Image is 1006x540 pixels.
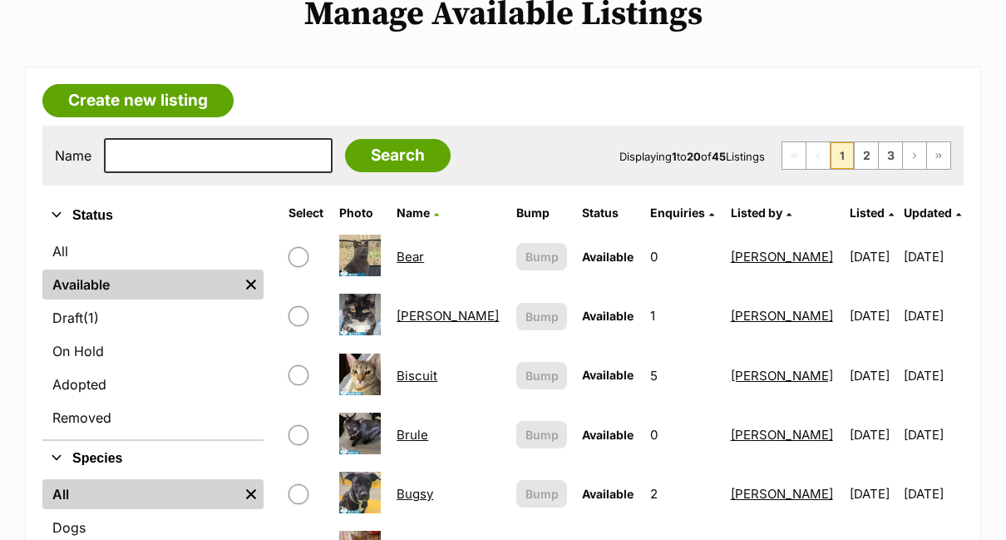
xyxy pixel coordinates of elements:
nav: Pagination [782,141,951,170]
span: Bump [525,367,559,384]
td: 0 [644,406,722,463]
button: Bump [516,421,567,448]
span: Bump [525,308,559,325]
a: Adopted [42,369,264,399]
td: [DATE] [843,406,901,463]
strong: 1 [672,150,677,163]
span: Previous page [806,142,830,169]
a: Name [397,206,439,220]
a: Create new listing [42,84,234,117]
td: 2 [644,465,722,523]
span: (1) [83,308,99,328]
span: First page [782,142,806,169]
td: 5 [644,347,722,404]
strong: 20 [687,150,701,163]
span: Available [582,309,634,323]
td: [DATE] [904,347,962,404]
button: Bump [516,243,567,270]
a: Biscuit [397,368,437,384]
a: All [42,479,239,509]
span: Name [397,206,430,220]
span: Bump [525,426,559,443]
td: [DATE] [843,347,901,404]
a: [PERSON_NAME] [731,427,833,443]
label: Name [55,148,91,163]
input: Search [345,139,451,172]
td: [DATE] [904,406,962,463]
th: Bump [510,200,574,226]
th: Select [282,200,331,226]
td: [DATE] [843,228,901,285]
a: Listed [850,206,894,220]
a: Removed [42,403,264,433]
a: Available [42,270,239,300]
a: [PERSON_NAME] [397,308,499,324]
td: [DATE] [904,287,962,344]
a: Next page [903,142,926,169]
button: Bump [516,303,567,330]
div: Status [42,233,264,439]
td: [DATE] [904,228,962,285]
strong: 45 [712,150,726,163]
span: Available [582,487,634,501]
span: Listed [850,206,885,220]
td: [DATE] [843,465,901,523]
td: [DATE] [904,465,962,523]
a: Draft [42,303,264,333]
a: [PERSON_NAME] [731,486,833,502]
a: [PERSON_NAME] [731,368,833,384]
span: Bump [525,248,559,265]
button: Status [42,205,264,226]
span: Bump [525,485,559,503]
span: translation missing: en.admin.listings.index.attributes.enquiries [650,206,705,220]
th: Photo [333,200,388,226]
a: [PERSON_NAME] [731,308,833,324]
span: Available [582,368,634,382]
button: Species [42,448,264,469]
span: Available [582,428,634,442]
span: Updated [904,206,952,220]
span: Available [582,250,634,264]
a: On Hold [42,336,264,366]
td: 1 [644,287,722,344]
a: Last page [927,142,950,169]
button: Bump [516,480,567,508]
a: All [42,236,264,266]
a: Remove filter [239,479,264,509]
td: 0 [644,228,722,285]
a: Bear [397,249,424,265]
a: Remove filter [239,270,264,300]
a: Updated [904,206,961,220]
th: Status [575,200,641,226]
a: Listed by [731,206,791,220]
span: Page 1 [831,142,854,169]
a: Page 3 [879,142,902,169]
button: Bump [516,362,567,389]
a: Bugsy [397,486,433,502]
a: [PERSON_NAME] [731,249,833,265]
td: [DATE] [843,287,901,344]
a: Page 2 [855,142,878,169]
span: Displaying to of Listings [619,150,765,163]
a: Enquiries [650,206,714,220]
span: Listed by [731,206,782,220]
a: Brule [397,427,428,443]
